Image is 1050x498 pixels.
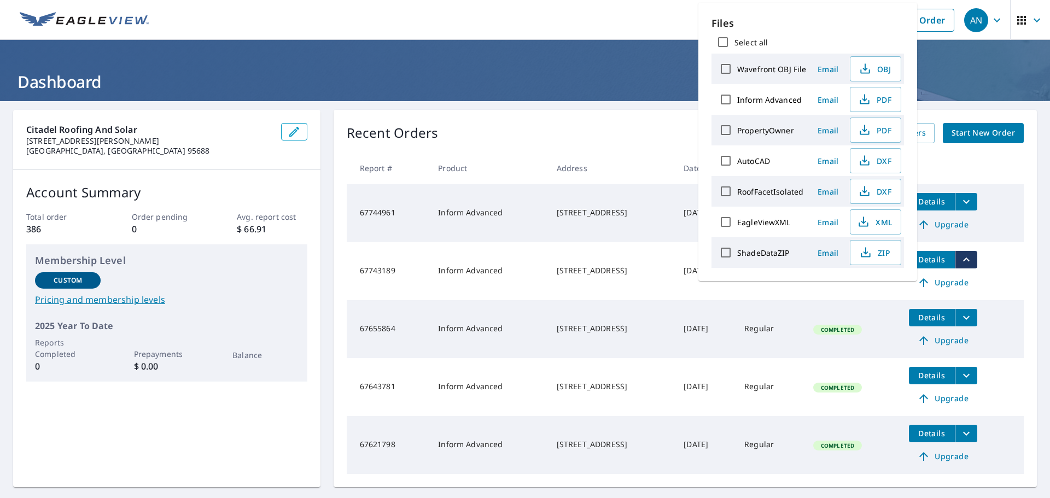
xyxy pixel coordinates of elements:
h1: Dashboard [13,71,1037,93]
td: Inform Advanced [429,242,548,300]
p: [STREET_ADDRESS][PERSON_NAME] [26,136,272,146]
td: 67643781 [347,358,430,416]
span: Email [815,217,841,227]
td: Regular [736,416,804,474]
button: Email [810,61,845,78]
span: PDF [857,93,892,106]
button: Email [810,122,845,139]
td: Regular [736,300,804,358]
p: Recent Orders [347,123,439,143]
p: 0 [132,222,202,236]
span: ZIP [857,246,892,259]
button: detailsBtn-67655864 [909,309,955,326]
button: XML [850,209,901,235]
button: OBJ [850,56,901,81]
label: RoofFacetIsolated [737,186,803,197]
span: XML [857,215,892,229]
p: $ 66.91 [237,222,307,236]
label: ShadeDataZIP [737,248,790,258]
label: AutoCAD [737,156,770,166]
div: [STREET_ADDRESS] [557,207,667,218]
p: Prepayments [134,348,200,360]
span: Email [815,125,841,136]
td: Inform Advanced [429,300,548,358]
p: $ 0.00 [134,360,200,373]
a: Upgrade [909,274,977,291]
p: 0 [35,360,101,373]
span: Details [915,428,948,438]
label: EagleViewXML [737,217,791,227]
p: Reports Completed [35,337,101,360]
span: Details [915,370,948,380]
p: Order pending [132,211,202,222]
label: PropertyOwner [737,125,794,136]
button: filesDropdownBtn-67655864 [955,309,977,326]
button: filesDropdownBtn-67743189 [955,251,977,268]
p: Custom [54,276,82,285]
p: 386 [26,222,96,236]
button: detailsBtn-67743189 [909,251,955,268]
td: [DATE] [675,242,736,300]
span: Start New Order [952,126,1015,140]
a: Pricing and membership levels [35,293,299,306]
span: DXF [857,154,892,167]
p: Avg. report cost [237,211,307,222]
span: Completed [814,326,861,333]
span: Email [815,186,841,197]
span: PDF [857,124,892,137]
td: [DATE] [675,358,736,416]
span: Details [915,254,948,265]
td: Inform Advanced [429,358,548,416]
span: Upgrade [915,218,971,231]
span: Upgrade [915,392,971,405]
button: filesDropdownBtn-67643781 [955,367,977,384]
img: EV Logo [20,12,149,28]
div: [STREET_ADDRESS] [557,265,667,276]
label: Inform Advanced [737,95,802,105]
td: Inform Advanced [429,416,548,474]
button: detailsBtn-67643781 [909,367,955,384]
div: [STREET_ADDRESS] [557,439,667,450]
span: Upgrade [915,450,971,463]
button: PDF [850,118,901,143]
td: 67743189 [347,242,430,300]
div: [STREET_ADDRESS] [557,381,667,392]
div: AN [964,8,988,32]
button: Email [810,244,845,261]
span: Email [815,156,841,166]
a: Upgrade [909,216,977,233]
button: filesDropdownBtn-67621798 [955,425,977,442]
span: OBJ [857,62,892,75]
p: [GEOGRAPHIC_DATA], [GEOGRAPHIC_DATA] 95688 [26,146,272,156]
td: Inform Advanced [429,184,548,242]
td: 67744961 [347,184,430,242]
span: Email [815,95,841,105]
div: [STREET_ADDRESS] [557,323,667,334]
td: [DATE] [675,184,736,242]
a: Order [910,9,954,32]
span: Details [915,196,948,207]
td: [DATE] [675,300,736,358]
p: Account Summary [26,183,307,202]
th: Date [675,152,736,184]
button: Email [810,214,845,231]
th: Report # [347,152,430,184]
button: filesDropdownBtn-67744961 [955,193,977,210]
button: ZIP [850,240,901,265]
button: Email [810,153,845,169]
span: Completed [814,442,861,449]
td: 67621798 [347,416,430,474]
td: 67655864 [347,300,430,358]
p: Balance [232,349,298,361]
a: Upgrade [909,448,977,465]
button: Email [810,91,845,108]
span: Completed [814,384,861,391]
button: detailsBtn-67744961 [909,193,955,210]
a: Upgrade [909,332,977,349]
th: Product [429,152,548,184]
span: Email [815,64,841,74]
span: Upgrade [915,334,971,347]
p: Membership Level [35,253,299,268]
a: Start New Order [943,123,1024,143]
p: Total order [26,211,96,222]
